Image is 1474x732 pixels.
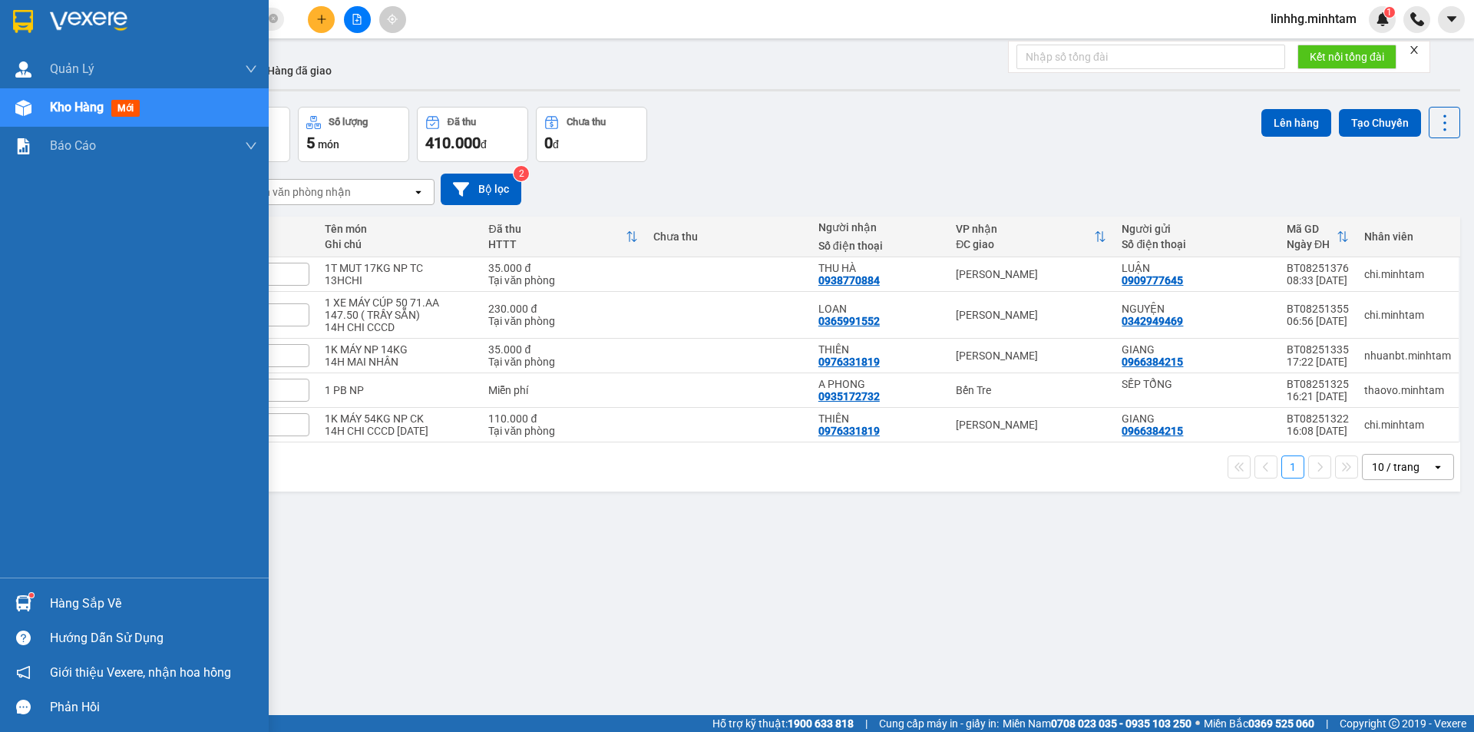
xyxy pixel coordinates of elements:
[50,663,231,682] span: Giới thiệu Vexere, nhận hoa hồng
[1204,715,1314,732] span: Miền Bắc
[488,356,638,368] div: Tại văn phòng
[1287,378,1349,390] div: BT08251325
[13,10,33,33] img: logo-vxr
[1432,461,1444,473] svg: open
[956,349,1106,362] div: [PERSON_NAME]
[818,303,940,315] div: LOAN
[298,107,409,162] button: Số lượng5món
[325,356,474,368] div: 14H MAI NHÂN
[316,14,327,25] span: plus
[1445,12,1459,26] span: caret-down
[1122,315,1183,327] div: 0342949469
[1003,715,1191,732] span: Miền Nam
[1122,343,1271,356] div: GIANG
[1248,717,1314,730] strong: 0369 525 060
[956,268,1106,280] div: [PERSON_NAME]
[325,223,474,235] div: Tên món
[1287,274,1349,287] div: 08:33 [DATE]
[818,315,880,327] div: 0365991552
[441,174,521,205] button: Bộ lọc
[1410,12,1424,26] img: phone-icon
[325,412,474,425] div: 1K MÁY 54KG NP CK
[1122,223,1271,235] div: Người gửi
[245,184,351,200] div: Chọn văn phòng nhận
[425,134,481,152] span: 410.000
[553,138,559,151] span: đ
[1122,356,1183,368] div: 0966384215
[488,412,638,425] div: 110.000 đ
[1287,343,1349,356] div: BT08251335
[481,138,487,151] span: đ
[879,715,999,732] span: Cung cấp máy in - giấy in:
[245,63,257,75] span: down
[818,378,940,390] div: A PHONG
[318,138,339,151] span: món
[387,14,398,25] span: aim
[29,593,34,598] sup: 1
[818,356,880,368] div: 0976331819
[1386,7,1392,18] span: 1
[15,61,31,78] img: warehouse-icon
[325,343,474,356] div: 1K MÁY NP 14KG
[1384,7,1395,18] sup: 1
[325,384,474,396] div: 1 PB NP
[1287,356,1349,368] div: 17:22 [DATE]
[1310,48,1384,65] span: Kết nối tổng đài
[514,166,529,181] sup: 2
[818,240,940,252] div: Số điện thoại
[1364,268,1451,280] div: chi.minhtam
[1287,390,1349,402] div: 16:21 [DATE]
[50,696,257,719] div: Phản hồi
[567,117,606,128] div: Chưa thu
[16,631,31,645] span: question-circle
[1364,349,1451,362] div: nhuanbt.minhtam
[308,6,335,33] button: plus
[50,136,96,155] span: Báo cáo
[488,425,638,437] div: Tại văn phòng
[818,274,880,287] div: 0938770884
[653,230,803,243] div: Chưa thu
[818,390,880,402] div: 0935172732
[352,14,362,25] span: file-add
[1376,12,1390,26] img: icon-new-feature
[325,274,474,287] div: 13HCHI
[1281,455,1304,479] button: 1
[956,419,1106,431] div: [PERSON_NAME]
[325,321,474,333] div: 14H CHI CCCD
[1339,109,1421,137] button: Tạo Chuyến
[1122,303,1271,315] div: NGUYỆN
[245,140,257,152] span: down
[712,715,854,732] span: Hỗ trợ kỹ thuật:
[818,221,940,234] div: Người nhận
[329,117,368,128] div: Số lượng
[1372,459,1419,475] div: 10 / trang
[865,715,868,732] span: |
[1258,9,1369,28] span: linhhg.minhtam
[111,100,140,117] span: mới
[1195,720,1200,727] span: ⚪️
[818,425,880,437] div: 0976331819
[488,262,638,274] div: 35.000 đ
[1326,715,1328,732] span: |
[1122,274,1183,287] div: 0909777645
[448,117,476,128] div: Đã thu
[15,595,31,611] img: warehouse-icon
[956,309,1106,321] div: [PERSON_NAME]
[1287,315,1349,327] div: 06:56 [DATE]
[1438,6,1465,33] button: caret-down
[788,717,854,730] strong: 1900 633 818
[306,134,315,152] span: 5
[50,627,257,650] div: Hướng dẫn sử dụng
[818,262,940,274] div: THU HÀ
[15,138,31,154] img: solution-icon
[1287,262,1349,274] div: BT08251376
[50,592,257,615] div: Hàng sắp về
[1261,109,1331,137] button: Lên hàng
[1287,223,1337,235] div: Mã GD
[15,100,31,116] img: warehouse-icon
[488,223,626,235] div: Đã thu
[1287,412,1349,425] div: BT08251322
[1409,45,1419,55] span: close
[50,100,104,114] span: Kho hàng
[1122,262,1271,274] div: LUẬN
